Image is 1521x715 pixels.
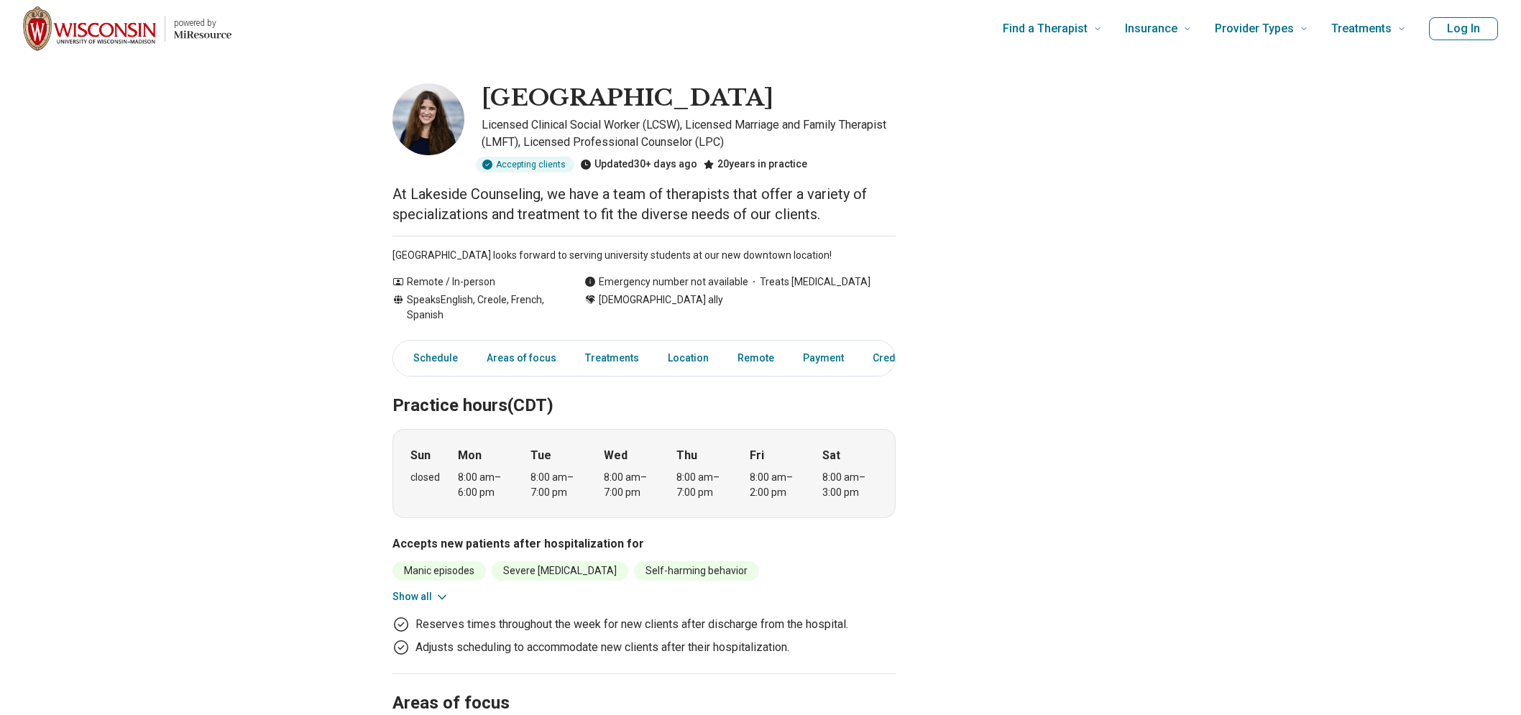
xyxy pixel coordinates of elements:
div: When does the program meet? [392,429,896,518]
span: Insurance [1125,19,1177,39]
a: Home page [23,6,231,52]
div: 8:00 am – 6:00 pm [458,470,513,500]
a: Treatments [576,343,648,373]
p: Reserves times throughout the week for new clients after discharge from the hospital. [415,616,848,633]
span: Treatments [1331,19,1392,39]
span: Provider Types [1215,19,1294,39]
strong: Sun [410,447,431,464]
div: 20 years in practice [703,157,807,172]
div: closed [410,470,440,485]
strong: Wed [604,447,628,464]
a: Schedule [396,343,467,373]
div: Accepting clients [476,157,574,172]
strong: Mon [458,447,482,464]
p: Adjusts scheduling to accommodate new clients after their hospitalization. [415,639,789,656]
button: Log In [1429,17,1498,40]
li: Self-harming behavior [634,561,759,581]
strong: Tue [530,447,551,464]
p: At Lakeside Counseling, we have a team of therapists that offer a variety of specializations and ... [392,184,896,224]
div: 8:00 am – 7:00 pm [604,470,659,500]
div: Updated 30+ days ago [580,157,697,172]
span: [DEMOGRAPHIC_DATA] ally [599,292,723,308]
div: 8:00 am – 2:00 pm [750,470,805,500]
a: Areas of focus [478,343,565,373]
a: Remote [729,343,783,373]
a: Location [659,343,717,373]
strong: Sat [822,447,840,464]
li: Severe [MEDICAL_DATA] [492,561,628,581]
strong: Fri [750,447,764,464]
div: Remote / In-person [392,275,556,290]
a: Payment [794,343,853,373]
h2: Practice hours (CDT) [392,359,896,418]
div: 8:00 am – 7:00 pm [530,470,586,500]
div: 8:00 am – 3:00 pm [822,470,878,500]
div: Emergency number not available [584,275,748,290]
h3: Accepts new patients after hospitalization for [392,535,896,553]
img: Lakeside Counseling Center, Licensed Clinical Social Worker (LCSW) [392,83,464,155]
p: Licensed Clinical Social Worker (LCSW), Licensed Marriage and Family Therapist (LMFT), Licensed P... [482,116,896,151]
a: Credentials [864,343,936,373]
strong: Thu [676,447,697,464]
div: 8:00 am – 7:00 pm [676,470,732,500]
button: Show all [392,589,449,604]
p: powered by [174,17,231,29]
span: Treats [MEDICAL_DATA] [748,275,870,290]
div: Speaks English, Creole, French, Spanish [392,292,556,323]
h1: [GEOGRAPHIC_DATA] [482,83,773,114]
p: [GEOGRAPHIC_DATA] looks forward to serving university students at our new downtown location! [392,248,896,263]
li: Manic episodes [392,561,486,581]
span: Find a Therapist [1003,19,1088,39]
